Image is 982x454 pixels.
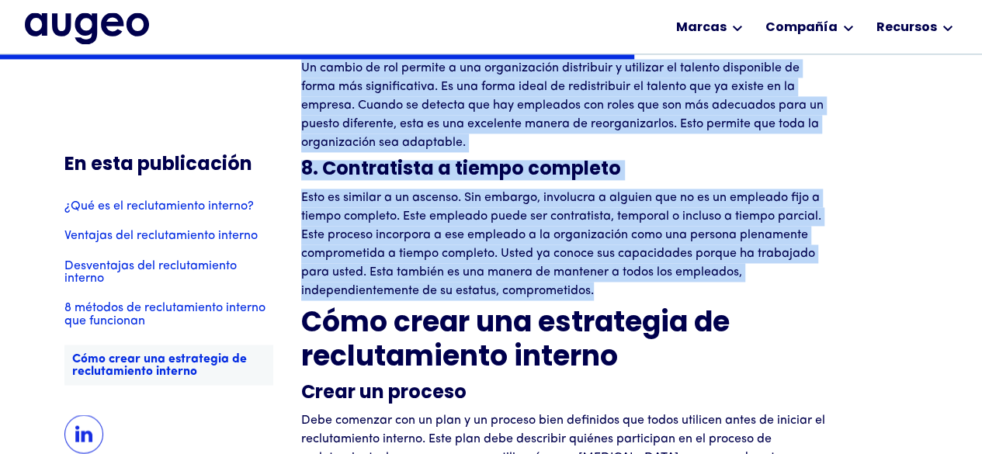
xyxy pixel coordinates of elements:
font: 8. Contratista a tiempo completo [301,161,621,179]
font: Un cambio de rol permite a una organización distribuir y utilizar el talento disponible de forma ... [301,62,824,149]
a: 8 métodos de reclutamiento interno que funcionan [64,303,273,328]
font: Marcas [675,22,726,34]
a: Ventajas del reclutamiento interno [64,230,273,243]
font: ¿Qué es el reclutamiento interno? [64,200,254,213]
font: Ventajas del reclutamiento interno [64,230,258,243]
font: Cómo crear una estrategia de reclutamiento interno [301,310,730,372]
img: El logotipo completo de Augeo en azul medianoche. [25,12,149,43]
font: Compañía [765,22,837,34]
font: Esto es similar a un ascenso. Sin embargo, involucra a alguien que no es un empleado fijo a tiemp... [301,192,821,297]
a: ¿Qué es el reclutamiento interno? [64,200,273,213]
font: Cómo crear una estrategia de reclutamiento interno [72,352,247,377]
font: En esta publicación [64,156,252,175]
font: 8 métodos de reclutamiento interno que funcionan [64,303,265,328]
a: Cómo crear una estrategia de reclutamiento interno [64,345,273,386]
font: Desventajas del reclutamiento interno [64,260,237,285]
a: hogar [25,12,149,43]
font: Recursos [876,22,936,34]
font: Crear un proceso [301,383,467,402]
a: Desventajas del reclutamiento interno [64,260,273,286]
